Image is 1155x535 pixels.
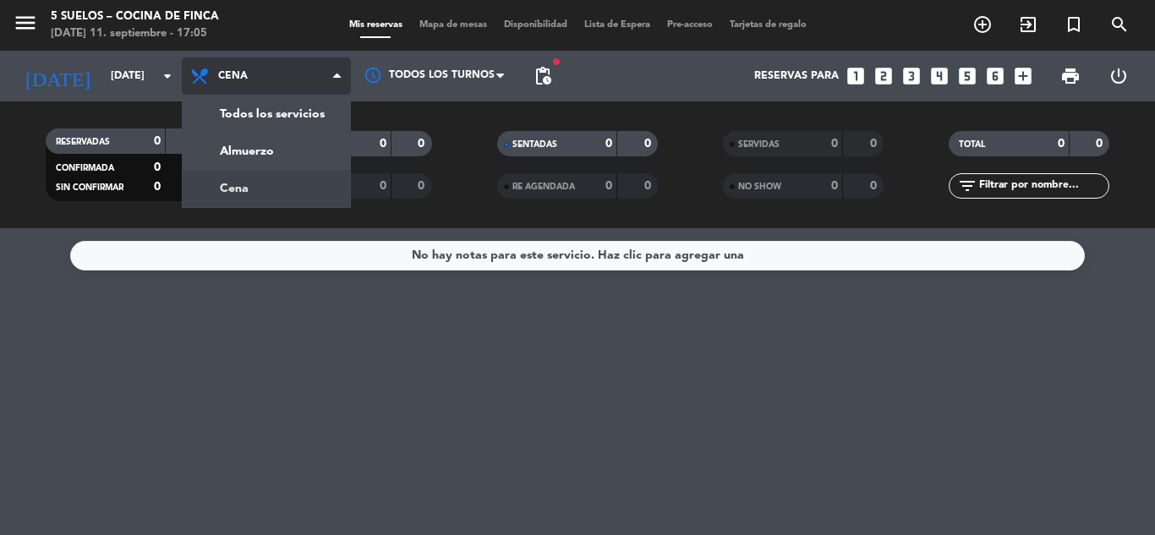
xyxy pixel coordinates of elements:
[956,65,978,87] i: looks_5
[418,138,428,150] strong: 0
[1018,14,1038,35] i: exit_to_app
[1064,14,1084,35] i: turned_in_not
[754,70,839,82] span: Reservas para
[380,180,386,192] strong: 0
[644,138,654,150] strong: 0
[957,176,977,196] i: filter_list
[1060,66,1081,86] span: print
[512,140,557,149] span: SENTADAS
[183,96,350,133] a: Todos los servicios
[972,14,993,35] i: add_circle_outline
[605,138,612,150] strong: 0
[533,66,553,86] span: pending_actions
[984,65,1006,87] i: looks_6
[870,180,880,192] strong: 0
[56,138,110,146] span: RESERVADAS
[183,170,350,207] a: Cena
[56,164,114,172] span: CONFIRMADA
[157,66,178,86] i: arrow_drop_down
[1012,65,1034,87] i: add_box
[605,180,612,192] strong: 0
[721,20,815,30] span: Tarjetas de regalo
[1096,138,1106,150] strong: 0
[418,180,428,192] strong: 0
[1094,51,1142,101] div: LOG OUT
[380,138,386,150] strong: 0
[644,180,654,192] strong: 0
[495,20,576,30] span: Disponibilidad
[154,135,161,147] strong: 0
[13,10,38,41] button: menu
[870,138,880,150] strong: 0
[412,246,744,265] div: No hay notas para este servicio. Haz clic para agregar una
[13,57,102,95] i: [DATE]
[218,70,248,82] span: Cena
[831,138,838,150] strong: 0
[1109,14,1130,35] i: search
[51,8,219,25] div: 5 SUELOS – COCINA DE FINCA
[900,65,922,87] i: looks_3
[341,20,411,30] span: Mis reservas
[845,65,867,87] i: looks_one
[928,65,950,87] i: looks_4
[154,181,161,193] strong: 0
[576,20,659,30] span: Lista de Espera
[512,183,575,191] span: RE AGENDADA
[183,133,350,170] a: Almuerzo
[873,65,895,87] i: looks_two
[1058,138,1065,150] strong: 0
[51,25,219,42] div: [DATE] 11. septiembre - 17:05
[738,183,781,191] span: NO SHOW
[1108,66,1129,86] i: power_settings_new
[13,10,38,35] i: menu
[959,140,985,149] span: TOTAL
[659,20,721,30] span: Pre-acceso
[551,57,561,67] span: fiber_manual_record
[154,161,161,173] strong: 0
[977,177,1108,195] input: Filtrar por nombre...
[411,20,495,30] span: Mapa de mesas
[56,183,123,192] span: SIN CONFIRMAR
[738,140,780,149] span: SERVIDAS
[831,180,838,192] strong: 0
